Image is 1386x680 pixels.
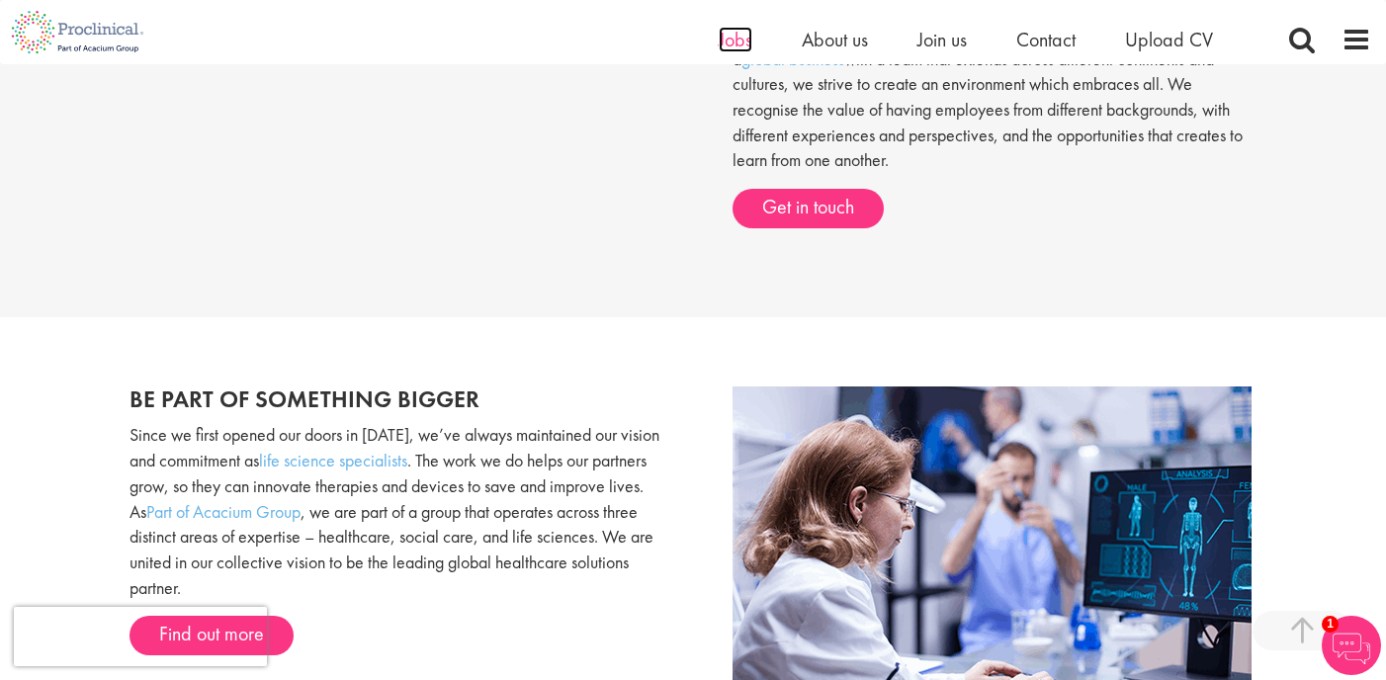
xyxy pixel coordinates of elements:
a: Jobs [719,27,752,52]
h2: Be part of something bigger [130,386,678,412]
a: global business [741,47,844,70]
a: About us [802,27,868,52]
a: Contact [1016,27,1076,52]
a: Join us [917,27,967,52]
a: Get in touch [733,189,884,228]
img: Chatbot [1322,616,1381,675]
a: life science specialists [259,449,407,471]
span: 1 [1322,616,1339,633]
a: Part of Acacium Group [146,500,301,523]
iframe: reCAPTCHA [14,607,267,666]
a: Upload CV [1125,27,1213,52]
p: Since we first opened our doors in [DATE], we’ve always maintained our vision and commitment as .... [130,422,678,600]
